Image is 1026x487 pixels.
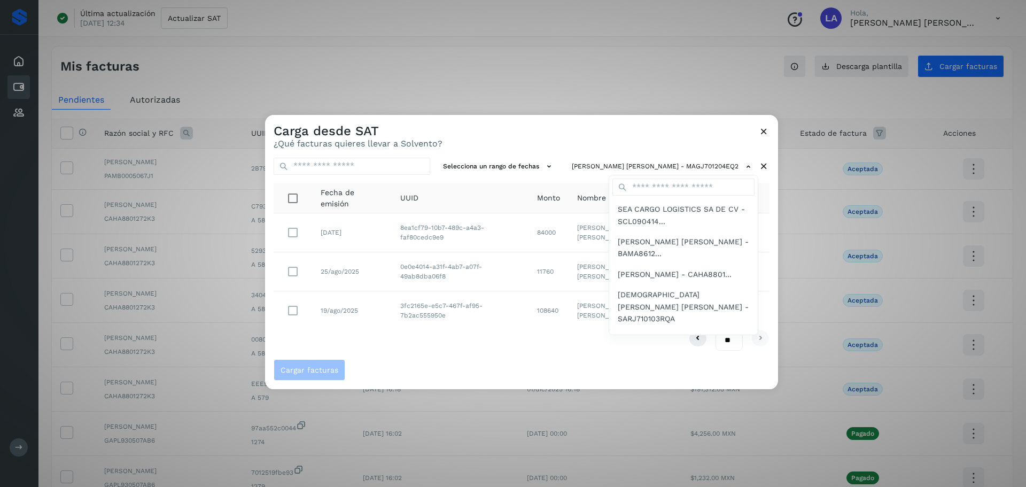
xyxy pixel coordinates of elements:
div: JESÚS SÁNCHEZ RELLO - SARJ710103RQA [609,284,758,329]
div: SEA CARGO LOGISTICS SA DE CV - SCL090414QE0 [609,199,758,231]
span: [PERSON_NAME] [PERSON_NAME] - BAMA8612... [618,236,749,260]
span: AROSC LOGISTICS EN TRANSPORTE - ALT22112... [618,334,749,358]
span: [PERSON_NAME] - CAHA8801... [618,268,732,280]
div: ANGEL EDUARDO CARREON HERRERA - CAHA8801272K3 [609,264,758,284]
span: SEA CARGO LOGISTICS SA DE CV - SCL090414... [618,203,749,227]
div: AROSC LOGISTICS EN TRANSPORTE - ALT2211289E0 [609,329,758,362]
span: [DEMOGRAPHIC_DATA][PERSON_NAME] [PERSON_NAME] - SARJ710103RQA [618,289,749,324]
div: ALMA ESTRELLA BARRERA MIRANDA - BAMA86121577A [609,231,758,264]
